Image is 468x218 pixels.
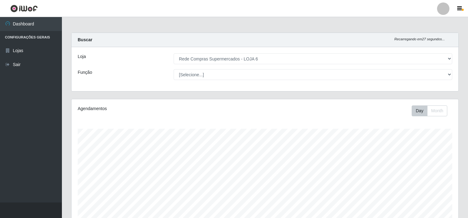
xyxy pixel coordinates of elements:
i: Recarregando em 27 segundos... [394,37,445,41]
strong: Buscar [78,37,92,42]
button: Month [427,105,447,116]
label: Função [78,69,92,76]
img: CoreUI Logo [10,5,38,12]
div: First group [412,105,447,116]
div: Toolbar with button groups [412,105,452,116]
button: Day [412,105,427,116]
label: Loja [78,53,86,60]
div: Agendamentos [78,105,228,112]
